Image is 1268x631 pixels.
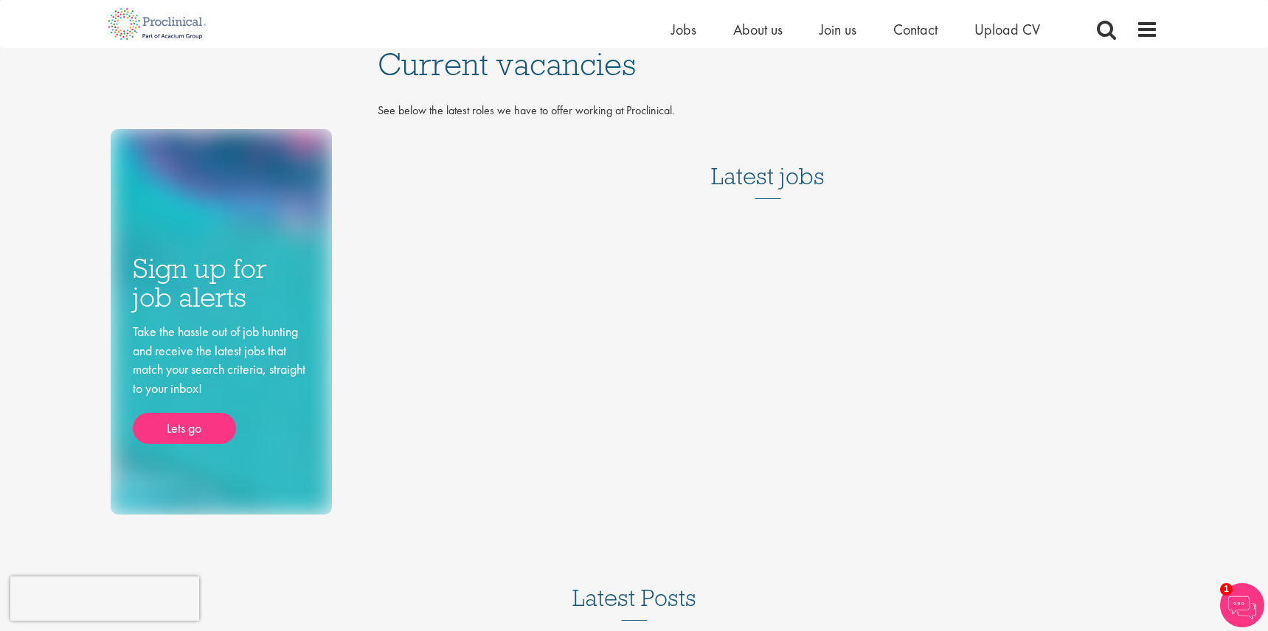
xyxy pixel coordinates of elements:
a: Join us [820,20,856,39]
a: Contact [893,20,938,39]
a: Jobs [671,20,696,39]
p: See below the latest roles we have to offer working at Proclinical. [378,102,1158,119]
iframe: reCAPTCHA [10,576,199,621]
div: Take the hassle out of job hunting and receive the latest jobs that match your search criteria, s... [133,322,310,444]
h3: Latest Posts [572,585,696,621]
a: About us [733,20,783,39]
h3: Latest jobs [711,127,825,199]
a: Lets go [133,413,236,444]
img: Chatbot [1220,583,1264,627]
span: Current vacancies [378,44,636,84]
a: Upload CV [974,20,1040,39]
h3: Sign up for job alerts [133,254,310,311]
span: 1 [1220,583,1233,596]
